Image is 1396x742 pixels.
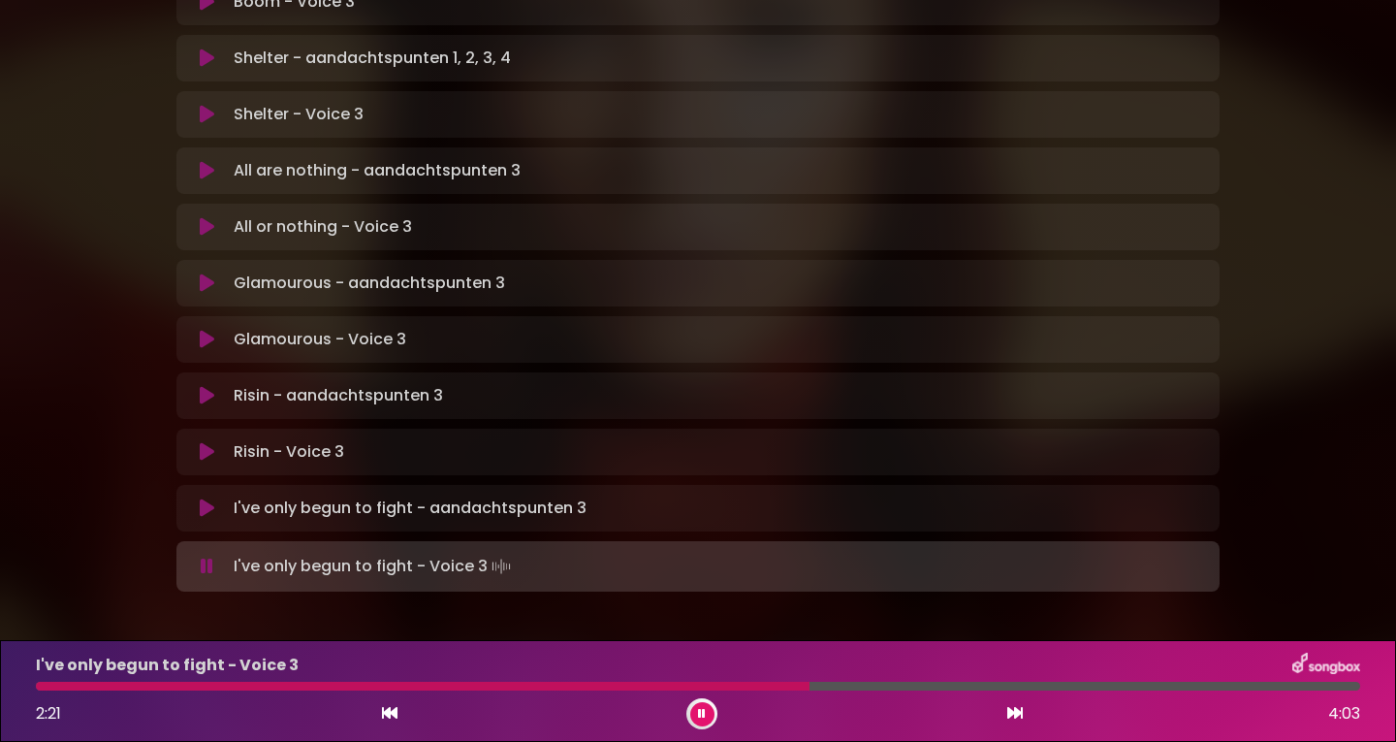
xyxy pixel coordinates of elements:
p: I've only begun to fight - Voice 3 [234,553,515,580]
p: All or nothing - Voice 3 [234,215,412,239]
p: Shelter - aandachtspunten 1, 2, 3, 4 [234,47,511,70]
p: All are nothing - aandachtspunten 3 [234,159,521,182]
p: Shelter - Voice 3 [234,103,364,126]
img: waveform4.gif [488,553,515,580]
p: I've only begun to fight - aandachtspunten 3 [234,497,587,520]
img: songbox-logo-white.png [1292,653,1360,678]
p: Risin - Voice 3 [234,440,344,464]
p: Glamourous - Voice 3 [234,328,406,351]
p: Glamourous - aandachtspunten 3 [234,272,505,295]
p: Risin - aandachtspunten 3 [234,384,443,407]
p: I've only begun to fight - Voice 3 [36,654,299,677]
